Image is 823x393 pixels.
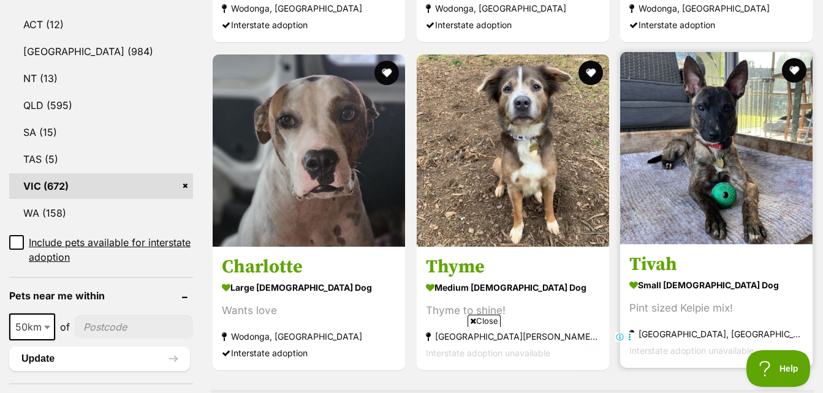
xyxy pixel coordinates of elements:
[426,302,600,319] div: Thyme to shine!
[629,1,803,17] strong: Wodonga, [GEOGRAPHIC_DATA]
[9,290,193,301] header: Pets near me within
[374,61,399,85] button: favourite
[9,313,55,340] span: 50km
[75,315,193,339] input: postcode
[60,320,70,334] span: of
[222,17,396,34] div: Interstate adoption
[9,200,193,226] a: WA (158)
[222,279,396,296] strong: large [DEMOGRAPHIC_DATA] Dog
[620,52,813,244] img: Tivah - Australian Kelpie Dog
[426,17,600,34] div: Interstate adoption
[10,318,54,335] span: 50km
[426,1,600,17] strong: Wodonga, [GEOGRAPHIC_DATA]
[9,346,190,371] button: Update
[9,173,193,199] a: VIC (672)
[189,332,635,387] iframe: Advertisement
[426,279,600,296] strong: medium [DEMOGRAPHIC_DATA] Dog
[468,315,501,327] span: Close
[9,235,193,264] a: Include pets available for interstate adoption
[29,235,193,264] span: Include pets available for interstate adoption
[629,300,803,316] div: Pint sized Kelpie mix!
[213,246,405,370] a: Charlotte large [DEMOGRAPHIC_DATA] Dog Wants love Wodonga, [GEOGRAPHIC_DATA] Interstate adoption
[620,244,813,368] a: Tivah small [DEMOGRAPHIC_DATA] Dog Pint sized Kelpie mix! [GEOGRAPHIC_DATA], [GEOGRAPHIC_DATA] In...
[782,58,806,83] button: favourite
[629,17,803,34] div: Interstate adoption
[426,255,600,279] h3: Thyme
[222,255,396,279] h3: Charlotte
[629,276,803,294] strong: small [DEMOGRAPHIC_DATA] Dog
[417,246,609,370] a: Thyme medium [DEMOGRAPHIC_DATA] Dog Thyme to shine! [GEOGRAPHIC_DATA][PERSON_NAME][GEOGRAPHIC_DAT...
[222,1,396,17] strong: Wodonga, [GEOGRAPHIC_DATA]
[9,12,193,37] a: ACT (12)
[629,253,803,276] h3: Tivah
[9,119,193,145] a: SA (15)
[9,65,193,91] a: NT (13)
[9,92,193,118] a: QLD (595)
[9,39,193,64] a: [GEOGRAPHIC_DATA] (984)
[578,61,602,85] button: favourite
[417,54,609,247] img: Thyme - Border Collie Dog
[213,54,405,247] img: Charlotte - Bull Arab Dog
[746,350,811,387] iframe: Help Scout Beacon - Open
[629,326,803,342] strong: [GEOGRAPHIC_DATA], [GEOGRAPHIC_DATA]
[9,146,193,172] a: TAS (5)
[629,345,754,356] span: Interstate adoption unavailable
[222,302,396,319] div: Wants love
